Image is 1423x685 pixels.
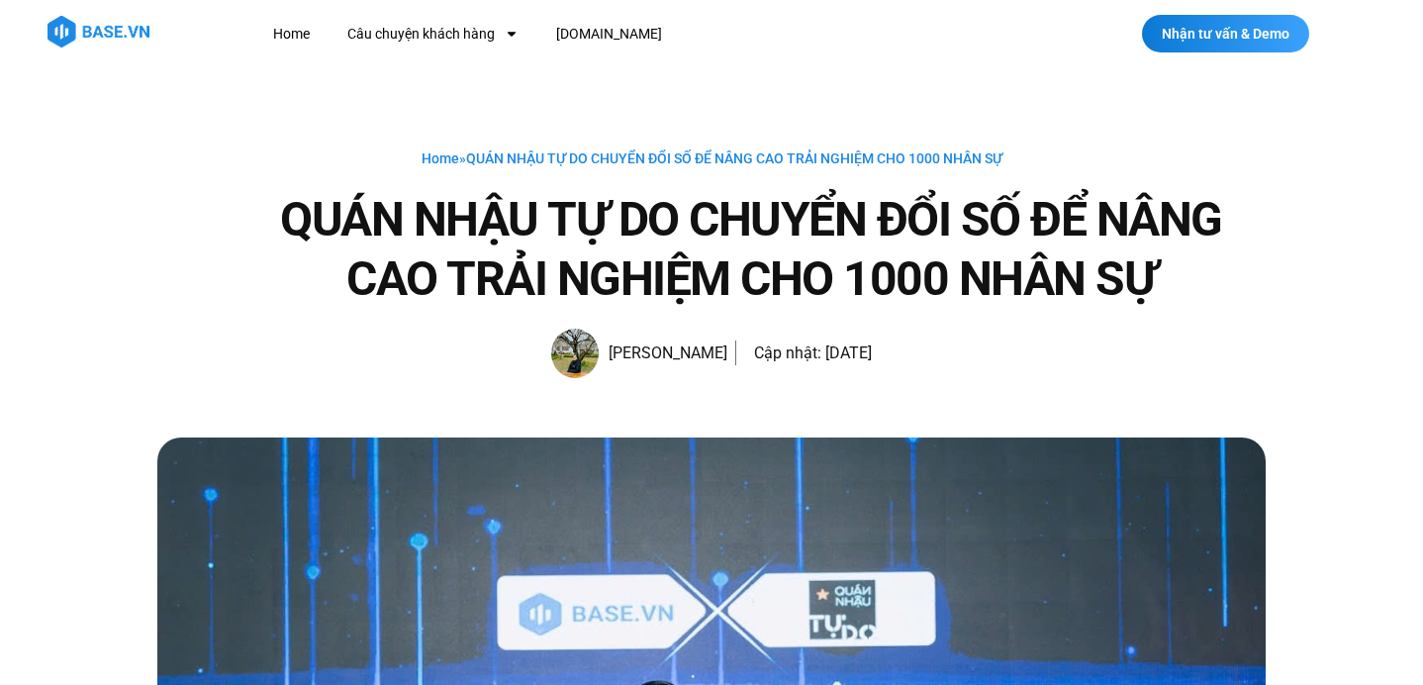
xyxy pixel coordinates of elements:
a: Nhận tư vấn & Demo [1142,15,1309,52]
span: Nhận tư vấn & Demo [1162,27,1289,41]
nav: Menu [258,16,1016,52]
a: Home [258,16,325,52]
a: [DOMAIN_NAME] [541,16,677,52]
a: Picture of Đoàn Đức [PERSON_NAME] [551,329,727,378]
time: [DATE] [825,343,872,362]
span: QUÁN NHẬU TỰ DO CHUYỂN ĐỔI SỐ ĐỂ NÂNG CAO TRẢI NGHIỆM CHO 1000 NHÂN SỰ [466,150,1002,166]
h1: QUÁN NHẬU TỰ DO CHUYỂN ĐỔI SỐ ĐỂ NÂNG CAO TRẢI NGHIỆM CHO 1000 NHÂN SỰ [237,190,1266,309]
img: Picture of Đoàn Đức [551,329,599,378]
span: » [422,150,1002,166]
a: Home [422,150,459,166]
span: Cập nhật: [754,343,821,362]
span: [PERSON_NAME] [599,340,727,367]
a: Câu chuyện khách hàng [332,16,533,52]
